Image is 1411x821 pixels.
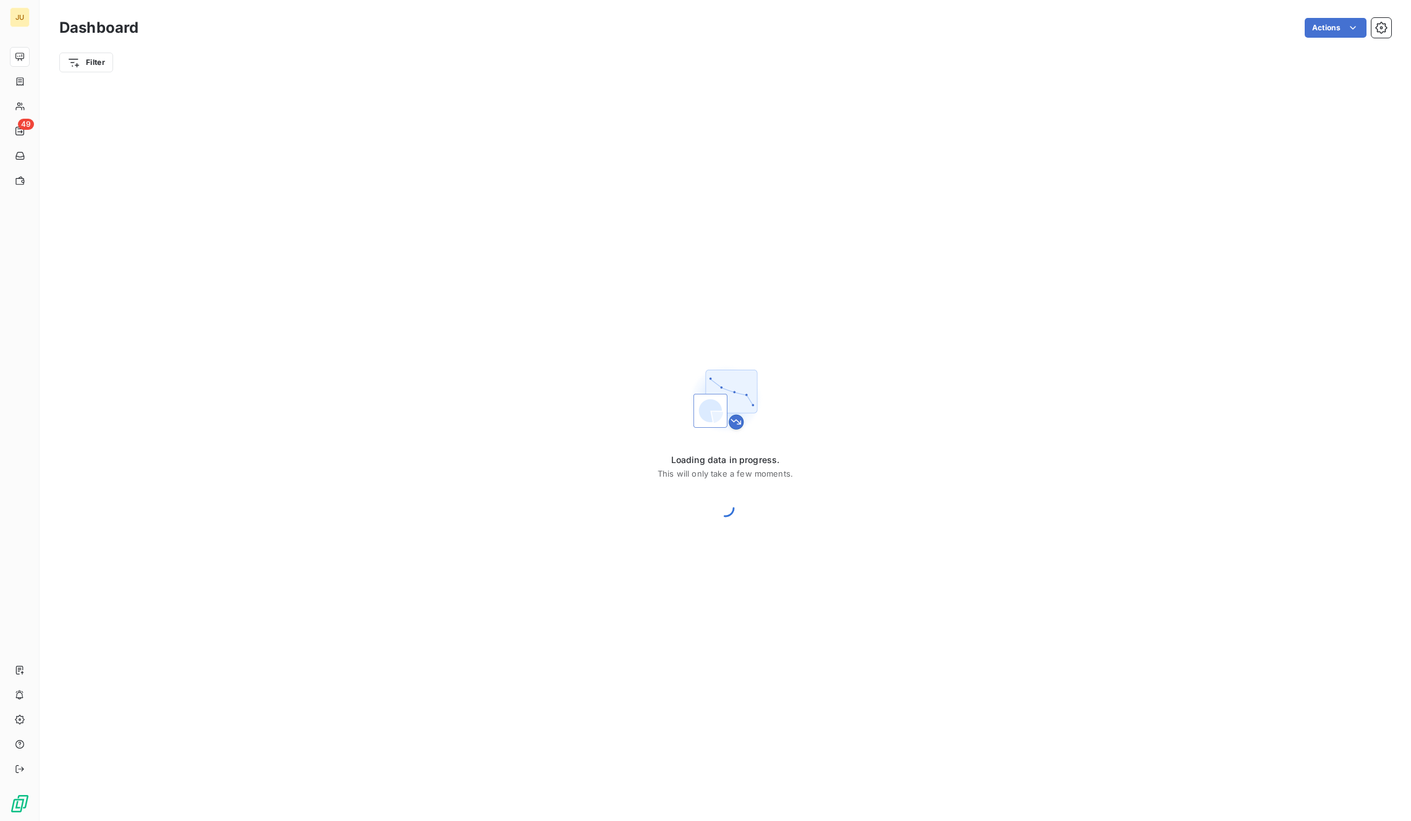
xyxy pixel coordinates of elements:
[10,794,30,814] img: Logo LeanPay
[658,469,793,479] span: This will only take a few moments.
[658,454,793,466] span: Loading data in progress.
[10,7,30,27] div: JU
[59,17,138,39] h3: Dashboard
[686,360,765,439] img: First time
[18,119,34,130] span: 49
[59,53,113,72] button: Filter
[1305,18,1367,38] button: Actions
